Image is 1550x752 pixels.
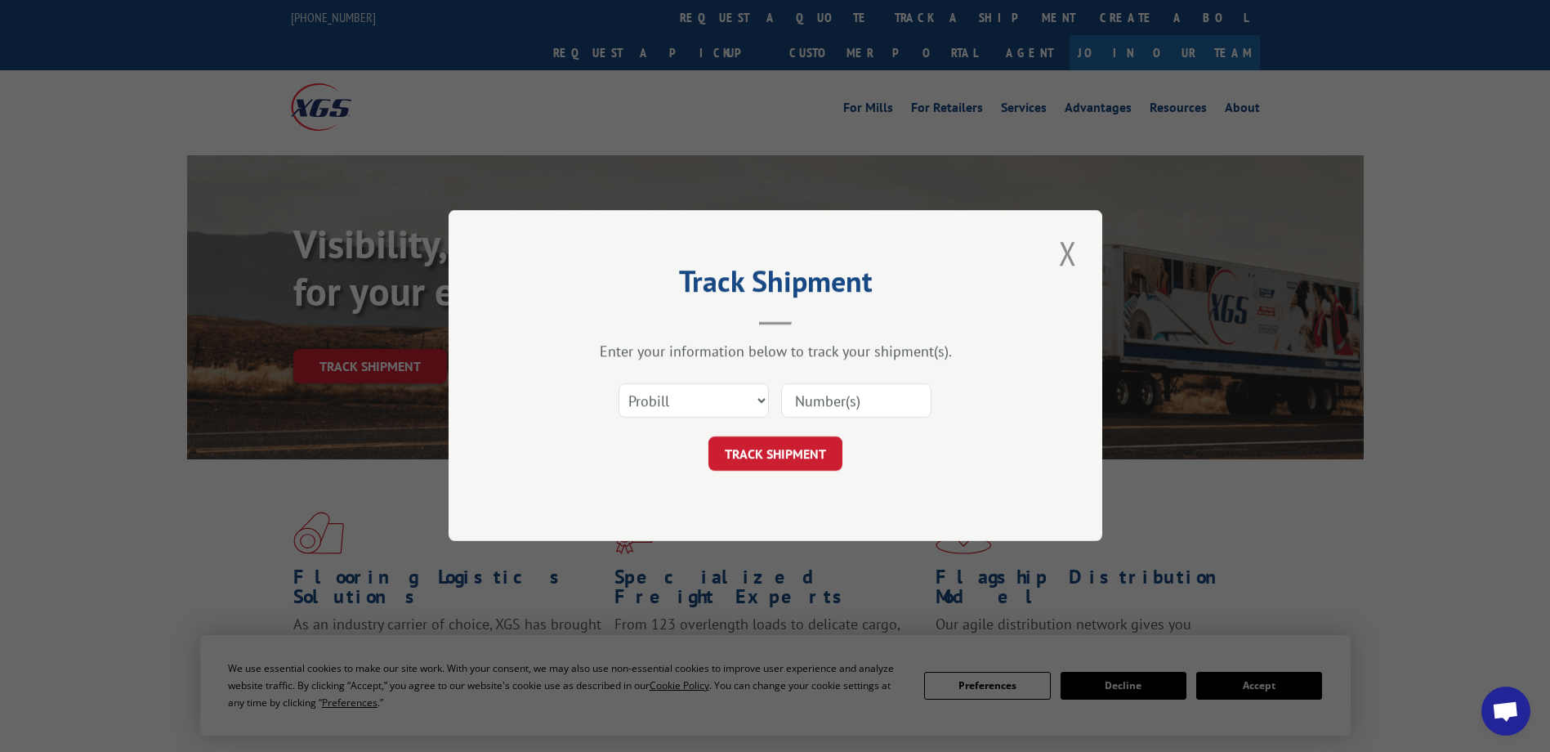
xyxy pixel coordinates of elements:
button: TRACK SHIPMENT [708,437,842,472]
h2: Track Shipment [530,270,1021,301]
input: Number(s) [781,384,931,419]
a: Open chat [1481,687,1530,736]
button: Close modal [1054,231,1082,275]
div: Enter your information below to track your shipment(s). [530,342,1021,361]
